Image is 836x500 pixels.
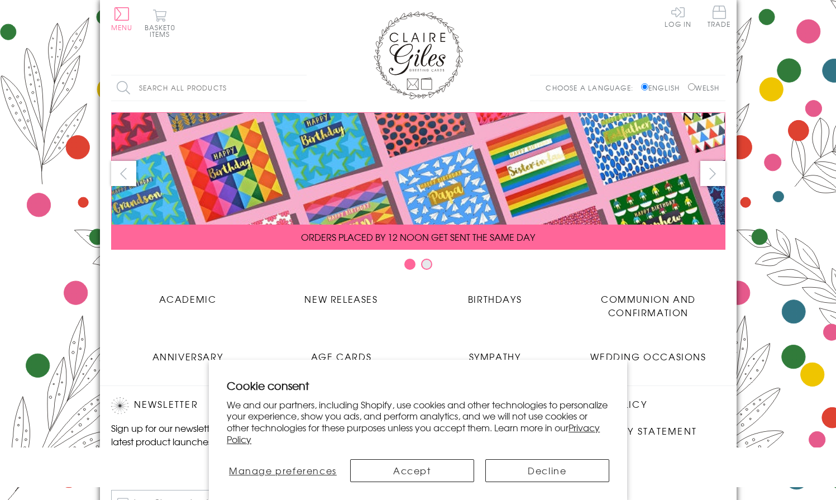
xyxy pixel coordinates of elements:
span: Academic [159,292,217,306]
span: Age Cards [311,350,371,363]
h2: Cookie consent [227,378,609,393]
p: We and our partners, including Shopify, use cookies and other technologies to personalize your ex... [227,399,609,445]
a: Trade [708,6,731,30]
div: Carousel Pagination [111,258,725,275]
button: next [700,161,725,186]
a: Birthdays [418,284,572,306]
span: Manage preferences [229,464,337,477]
a: Wedding Occasions [572,341,725,363]
h2: Newsletter [111,397,301,414]
a: Anniversary [111,341,265,363]
input: Welsh [688,83,695,91]
p: Choose a language: [546,83,639,93]
button: prev [111,161,136,186]
span: New Releases [304,292,378,306]
a: New Releases [265,284,418,306]
button: Manage preferences [227,459,338,482]
span: Trade [708,6,731,27]
span: 0 items [150,22,175,39]
img: Claire Giles Greetings Cards [374,11,463,99]
a: Sympathy [418,341,572,363]
button: Basket0 items [145,9,175,37]
label: English [641,83,685,93]
span: Anniversary [152,350,223,363]
button: Decline [485,459,609,482]
input: Search [295,75,307,101]
label: Welsh [688,83,720,93]
p: Sign up for our newsletter to receive the latest product launches, news and offers directly to yo... [111,421,301,461]
a: Accessibility Statement [558,424,697,439]
span: Communion and Confirmation [601,292,696,319]
a: Privacy Policy [227,421,600,446]
a: Age Cards [265,341,418,363]
span: ORDERS PLACED BY 12 NOON GET SENT THE SAME DAY [301,230,535,244]
a: Log In [665,6,691,27]
a: Communion and Confirmation [572,284,725,319]
span: Birthdays [468,292,522,306]
a: Academic [111,284,265,306]
span: Wedding Occasions [590,350,706,363]
input: Search all products [111,75,307,101]
span: Menu [111,22,133,32]
button: Menu [111,7,133,31]
button: Accept [350,459,474,482]
button: Carousel Page 2 [421,259,432,270]
input: English [641,83,648,91]
button: Carousel Page 1 (Current Slide) [404,259,415,270]
span: Sympathy [469,350,521,363]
